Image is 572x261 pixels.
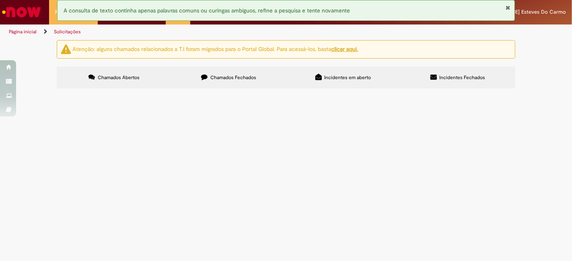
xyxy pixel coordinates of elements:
span: Chamados Abertos [98,74,140,81]
a: Solicitações [54,29,81,35]
img: ServiceNow [1,4,42,20]
a: Página inicial [9,29,37,35]
span: Incidentes Fechados [440,74,486,81]
a: clicar aqui. [331,45,358,53]
span: [PERSON_NAME] Esteves Do Carmo [479,8,566,15]
ng-bind-html: Atenção: alguns chamados relacionados a T.I foram migrados para o Portal Global. Para acessá-los,... [72,45,358,53]
span: Incidentes em aberto [325,74,371,81]
span: Requisições [55,8,83,16]
ul: Trilhas de página [6,24,375,39]
button: Fechar Notificação [505,4,510,11]
span: Chamados Fechados [210,74,256,81]
span: A consulta de texto continha apenas palavras comuns ou curingas ambíguos, refine a pesquisa e ten... [64,7,350,14]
